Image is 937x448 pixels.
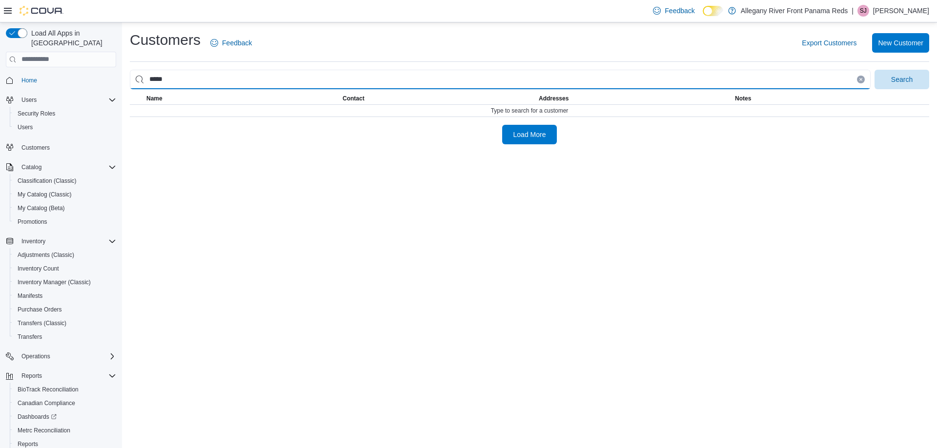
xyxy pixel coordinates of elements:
span: BioTrack Reconciliation [14,384,116,395]
p: Allegany River Front Panama Reds [741,5,848,17]
span: My Catalog (Beta) [14,202,116,214]
button: Users [18,94,41,106]
span: Classification (Classic) [14,175,116,187]
a: Purchase Orders [14,304,66,315]
a: Dashboards [14,411,61,423]
span: Users [18,94,116,106]
button: Inventory Manager (Classic) [10,275,120,289]
span: Promotions [14,216,116,228]
button: My Catalog (Beta) [10,201,120,215]
span: Purchase Orders [18,306,62,313]
button: Catalog [18,161,45,173]
a: Dashboards [10,410,120,424]
span: Users [18,123,33,131]
button: Transfers [10,330,120,344]
span: Home [18,74,116,86]
button: Reports [2,369,120,383]
a: Promotions [14,216,51,228]
span: Manifests [14,290,116,302]
a: Transfers [14,331,46,343]
img: Cova [20,6,63,16]
p: | [852,5,854,17]
span: Export Customers [802,38,856,48]
a: Customers [18,142,54,154]
button: Catalog [2,160,120,174]
a: Classification (Classic) [14,175,81,187]
span: Addresses [539,95,569,102]
span: Canadian Compliance [18,399,75,407]
div: Stephen Jansen [857,5,869,17]
button: Users [10,120,120,134]
span: Security Roles [18,110,55,117]
button: Promotions [10,215,120,229]
span: Customers [21,144,50,152]
button: Clear input [857,76,865,83]
span: Name [146,95,163,102]
span: Operations [18,351,116,362]
button: Manifests [10,289,120,303]
span: Catalog [21,163,41,171]
button: Inventory Count [10,262,120,275]
span: New Customer [878,38,923,48]
button: Users [2,93,120,107]
span: Dashboards [14,411,116,423]
span: Home [21,77,37,84]
button: Operations [18,351,54,362]
span: Notes [735,95,751,102]
button: Inventory [2,234,120,248]
button: Canadian Compliance [10,396,120,410]
span: Load More [513,130,546,139]
a: Transfers (Classic) [14,317,70,329]
span: Inventory [18,235,116,247]
span: Promotions [18,218,47,226]
span: My Catalog (Classic) [14,189,116,200]
button: Customers [2,140,120,154]
span: Classification (Classic) [18,177,77,185]
span: Inventory Manager (Classic) [14,276,116,288]
span: SJ [860,5,867,17]
a: Home [18,75,41,86]
span: Reports [18,370,116,382]
span: Catalog [18,161,116,173]
span: Canadian Compliance [14,397,116,409]
a: BioTrack Reconciliation [14,384,82,395]
span: Inventory Count [18,265,59,273]
span: Transfers (Classic) [14,317,116,329]
span: Type to search for a customer [491,107,569,115]
a: Metrc Reconciliation [14,425,74,436]
a: Adjustments (Classic) [14,249,78,261]
span: Feedback [665,6,694,16]
span: Metrc Reconciliation [14,425,116,436]
button: New Customer [872,33,929,53]
span: Manifests [18,292,42,300]
span: Contact [343,95,365,102]
button: Security Roles [10,107,120,120]
span: Reports [21,372,42,380]
button: Adjustments (Classic) [10,248,120,262]
a: My Catalog (Beta) [14,202,69,214]
button: Load More [502,125,557,144]
button: Home [2,73,120,87]
a: Canadian Compliance [14,397,79,409]
span: Transfers (Classic) [18,319,66,327]
span: Adjustments (Classic) [18,251,74,259]
button: Inventory [18,235,49,247]
a: Feedback [206,33,256,53]
span: Reports [18,440,38,448]
button: Reports [18,370,46,382]
span: Transfers [18,333,42,341]
span: Purchase Orders [14,304,116,315]
span: Security Roles [14,108,116,119]
input: Dark Mode [703,6,723,16]
span: Users [21,96,37,104]
span: My Catalog (Classic) [18,191,72,198]
span: Users [14,121,116,133]
span: Dashboards [18,413,57,421]
button: Operations [2,350,120,363]
span: Inventory [21,237,45,245]
a: Security Roles [14,108,59,119]
a: Users [14,121,37,133]
a: Feedback [649,1,698,20]
span: BioTrack Reconciliation [18,386,79,393]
